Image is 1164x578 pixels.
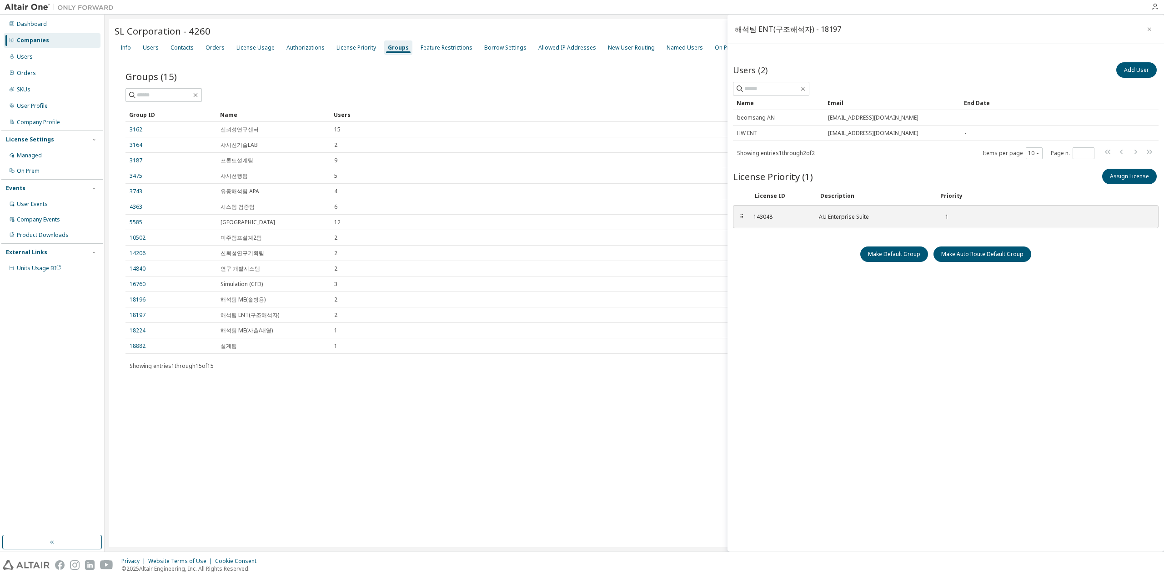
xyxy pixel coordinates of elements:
[221,265,260,272] span: 연구 개발시스템
[608,44,655,51] div: New User Routing
[130,312,145,319] a: 18197
[221,219,275,226] span: [GEOGRAPHIC_DATA]
[221,172,248,180] span: 샤시선행팀
[6,136,54,143] div: License Settings
[334,188,337,195] span: 4
[100,560,113,570] img: youtube.svg
[753,213,808,221] div: 143048
[17,20,47,28] div: Dashboard
[538,44,596,51] div: Allowed IP Addresses
[939,213,948,221] div: 1
[735,25,841,33] div: 해석팀 ENT(구조해석자) - 18197
[125,70,177,83] span: Groups (15)
[388,44,409,51] div: Groups
[221,188,259,195] span: 유동해석팀 APA
[130,157,142,164] a: 3187
[334,250,337,257] span: 2
[334,265,337,272] span: 2
[129,107,213,122] div: Group ID
[334,327,337,334] span: 1
[6,185,25,192] div: Events
[1051,147,1094,159] span: Page n.
[828,114,918,121] span: [EMAIL_ADDRESS][DOMAIN_NAME]
[484,44,527,51] div: Borrow Settings
[130,265,145,272] a: 14840
[860,246,928,262] button: Make Default Group
[1028,150,1040,157] button: 10
[17,201,48,208] div: User Events
[933,246,1031,262] button: Make Auto Route Default Group
[130,342,145,350] a: 18882
[334,141,337,149] span: 2
[17,102,48,110] div: User Profile
[667,44,703,51] div: Named Users
[221,157,253,164] span: 프론트설계팀
[733,65,768,75] span: Users (2)
[17,231,69,239] div: Product Downloads
[221,141,258,149] span: 샤시신기술LAB
[115,25,211,37] span: SL Corporation - 4260
[120,44,131,51] div: Info
[121,558,148,565] div: Privacy
[55,560,65,570] img: facebook.svg
[828,95,957,110] div: Email
[715,44,738,51] div: On Prem
[336,44,376,51] div: License Priority
[130,234,145,241] a: 10502
[737,114,775,121] span: beomsang AN
[964,130,966,137] span: -
[221,342,237,350] span: 설계팀
[334,296,337,303] span: 2
[819,213,928,221] div: AU Enterprise Suite
[737,149,815,157] span: Showing entries 1 through 2 of 2
[1116,62,1157,78] button: Add User
[221,312,279,319] span: 해석팀 ENT(구조해석자)
[334,234,337,241] span: 2
[130,172,142,180] a: 3475
[221,327,273,334] span: 해석팀 ME(사출/내열)
[130,281,145,288] a: 16760
[121,565,262,573] p: © 2025 Altair Engineering, Inc. All Rights Reserved.
[148,558,215,565] div: Website Terms of Use
[964,114,966,121] span: -
[17,37,49,44] div: Companies
[215,558,262,565] div: Cookie Consent
[130,126,142,133] a: 3162
[739,213,744,221] div: ⠿
[737,130,758,137] span: HW ENT
[130,203,142,211] a: 4363
[334,157,337,164] span: 9
[130,296,145,303] a: 18196
[286,44,325,51] div: Authorizations
[221,281,263,288] span: Simulation (CFD)
[143,44,159,51] div: Users
[130,141,142,149] a: 3164
[1102,169,1157,184] button: Assign License
[334,312,337,319] span: 2
[221,126,259,133] span: 신뢰성연구센터
[130,219,142,226] a: 5585
[70,560,80,570] img: instagram.svg
[820,192,929,200] div: Description
[221,296,266,303] span: 해석팀 ME(솔빙용)
[334,203,337,211] span: 6
[17,152,42,159] div: Managed
[334,126,341,133] span: 15
[85,560,95,570] img: linkedin.svg
[17,264,61,272] span: Units Usage BI
[17,70,36,77] div: Orders
[334,281,337,288] span: 3
[334,219,341,226] span: 12
[171,44,194,51] div: Contacts
[17,167,40,175] div: On Prem
[130,188,142,195] a: 3743
[17,86,30,93] div: SKUs
[755,192,809,200] div: License ID
[206,44,225,51] div: Orders
[334,107,1118,122] div: Users
[17,119,60,126] div: Company Profile
[221,234,262,241] span: 미주램프설계2팀
[3,560,50,570] img: altair_logo.svg
[221,203,255,211] span: 시스템 검증팀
